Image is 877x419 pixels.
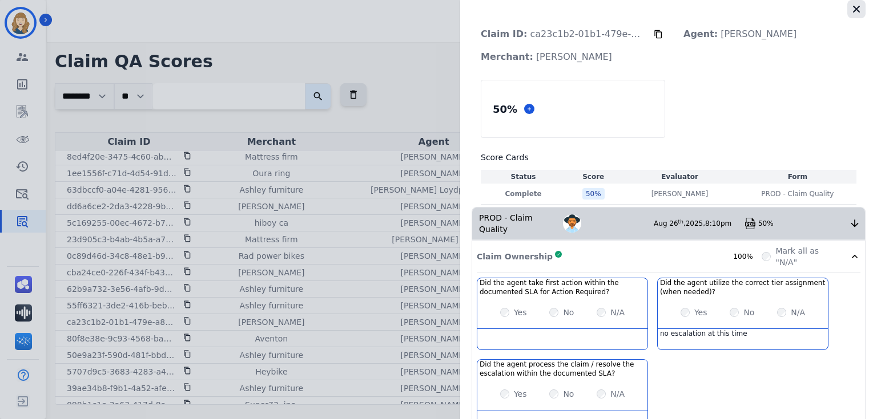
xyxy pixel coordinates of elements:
[654,219,745,228] div: Aug 26 , 2025 ,
[477,251,553,262] p: Claim Ownership
[481,29,527,39] strong: Claim ID:
[758,219,849,228] div: 50%
[651,189,709,198] p: [PERSON_NAME]
[480,278,645,296] h3: Did the agent take first action within the documented SLA for Action Required?
[658,329,828,349] div: no escalation at this time
[483,189,564,198] p: Complete
[563,307,574,318] label: No
[694,307,707,318] label: Yes
[610,307,625,318] label: N/A
[582,188,605,200] div: 50 %
[775,245,835,268] label: Mark all as "N/A"
[761,189,834,198] span: PROD - Claim Quality
[739,170,856,184] th: Form
[481,51,533,62] strong: Merchant:
[480,360,645,378] h3: Did the agent process the claim / resolve the escalation within the documented SLA?
[566,170,621,184] th: Score
[678,219,683,225] sup: th
[490,99,520,119] div: 50 %
[472,46,621,68] p: [PERSON_NAME]
[481,152,856,163] h3: Score Cards
[743,307,754,318] label: No
[472,208,563,239] div: PROD - Claim Quality
[660,278,826,296] h3: Did the agent utilize the correct tier assignment (when needed)?
[705,219,731,227] span: 8:10pm
[610,388,625,400] label: N/A
[745,218,756,229] img: qa-pdf.svg
[514,388,527,400] label: Yes
[683,29,718,39] strong: Agent:
[674,23,806,46] p: [PERSON_NAME]
[472,23,654,46] p: ca23c1b2-01b1-479e-a882-a99cb13b5368
[563,214,581,233] img: Avatar
[733,252,762,261] div: 100%
[791,307,805,318] label: N/A
[621,170,738,184] th: Evaluator
[481,170,566,184] th: Status
[563,388,574,400] label: No
[514,307,527,318] label: Yes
